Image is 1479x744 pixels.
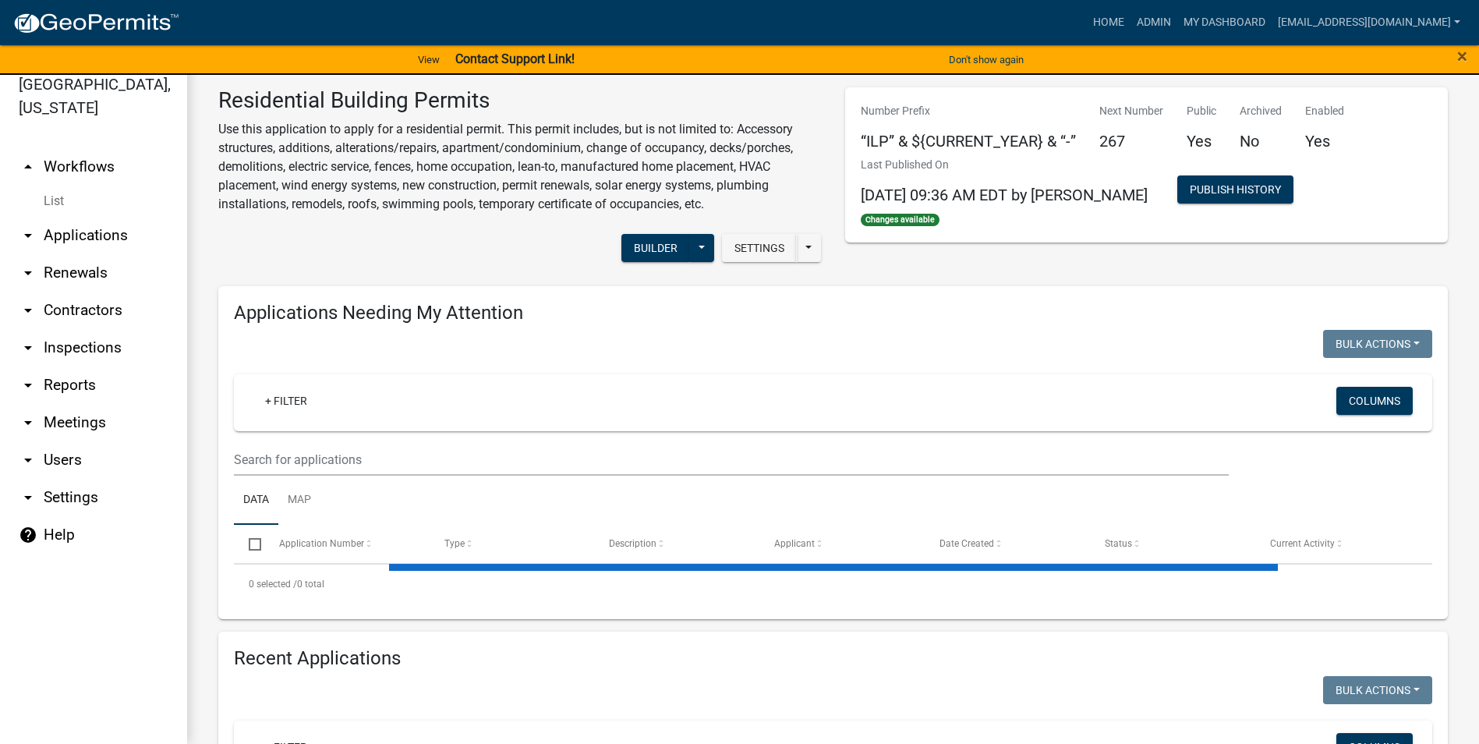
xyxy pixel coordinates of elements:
[1305,132,1344,151] h5: Yes
[861,186,1148,204] span: [DATE] 09:36 AM EDT by [PERSON_NAME]
[412,47,446,73] a: View
[609,538,656,549] span: Description
[19,301,37,320] i: arrow_drop_down
[1087,8,1130,37] a: Home
[1090,525,1255,562] datatable-header-cell: Status
[19,413,37,432] i: arrow_drop_down
[234,647,1432,670] h4: Recent Applications
[861,132,1076,151] h5: “ILP” & ${CURRENT_YEAR} & “-”
[939,538,994,549] span: Date Created
[1457,45,1467,67] span: ×
[234,525,264,562] datatable-header-cell: Select
[621,234,690,262] button: Builder
[1270,538,1335,549] span: Current Activity
[1099,132,1163,151] h5: 267
[1177,8,1272,37] a: My Dashboard
[19,488,37,507] i: arrow_drop_down
[218,120,822,214] p: Use this application to apply for a residential permit. This permit includes, but is not limited ...
[234,476,278,526] a: Data
[253,387,320,415] a: + Filter
[1336,387,1413,415] button: Columns
[279,538,364,549] span: Application Number
[774,538,815,549] span: Applicant
[429,525,594,562] datatable-header-cell: Type
[278,476,320,526] a: Map
[861,214,940,226] span: Changes available
[1305,103,1344,119] p: Enabled
[264,525,429,562] datatable-header-cell: Application Number
[1177,175,1293,204] button: Publish History
[1099,103,1163,119] p: Next Number
[234,565,1432,604] div: 0 total
[1240,132,1282,151] h5: No
[722,234,797,262] button: Settings
[861,157,1148,173] p: Last Published On
[943,47,1030,73] button: Don't show again
[1272,8,1467,37] a: [EMAIL_ADDRESS][DOMAIN_NAME]
[1255,525,1421,562] datatable-header-cell: Current Activity
[19,158,37,176] i: arrow_drop_up
[594,525,759,562] datatable-header-cell: Description
[218,87,822,114] h3: Residential Building Permits
[1187,103,1216,119] p: Public
[925,525,1090,562] datatable-header-cell: Date Created
[1105,538,1132,549] span: Status
[249,579,297,590] span: 0 selected /
[19,376,37,395] i: arrow_drop_down
[1130,8,1177,37] a: Admin
[1457,47,1467,66] button: Close
[861,103,1076,119] p: Number Prefix
[19,338,37,357] i: arrow_drop_down
[455,51,575,66] strong: Contact Support Link!
[1323,330,1432,358] button: Bulk Actions
[19,264,37,282] i: arrow_drop_down
[234,302,1432,324] h4: Applications Needing My Attention
[1240,103,1282,119] p: Archived
[19,451,37,469] i: arrow_drop_down
[1323,676,1432,704] button: Bulk Actions
[1177,184,1293,197] wm-modal-confirm: Workflow Publish History
[234,444,1229,476] input: Search for applications
[19,526,37,544] i: help
[444,538,465,549] span: Type
[19,226,37,245] i: arrow_drop_down
[759,525,925,562] datatable-header-cell: Applicant
[1187,132,1216,151] h5: Yes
